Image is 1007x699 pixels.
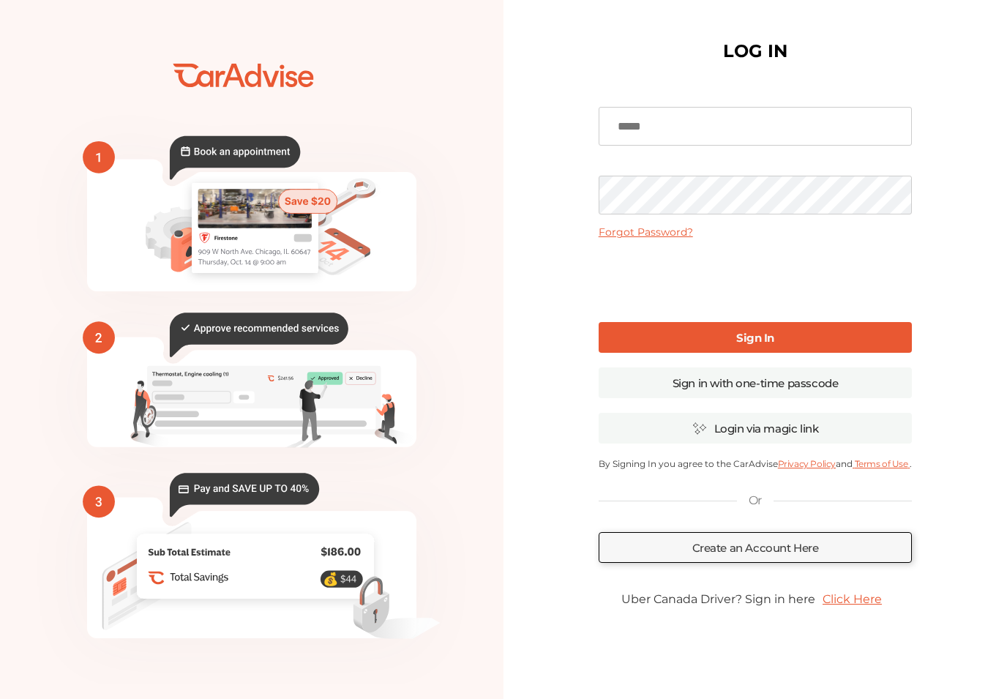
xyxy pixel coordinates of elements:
[749,493,762,509] p: Or
[736,331,774,345] b: Sign In
[644,250,866,307] iframe: reCAPTCHA
[599,532,913,563] a: Create an Account Here
[778,458,836,469] a: Privacy Policy
[723,44,787,59] h1: LOG IN
[599,413,913,444] a: Login via magic link
[599,225,693,239] a: Forgot Password?
[599,322,913,353] a: Sign In
[621,592,815,606] span: Uber Canada Driver? Sign in here
[853,458,910,469] a: Terms of Use
[599,367,913,398] a: Sign in with one-time passcode
[323,571,339,586] text: 💰
[815,585,889,613] a: Click Here
[599,458,913,469] p: By Signing In you agree to the CarAdvise and .
[692,422,707,436] img: magic_icon.32c66aac.svg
